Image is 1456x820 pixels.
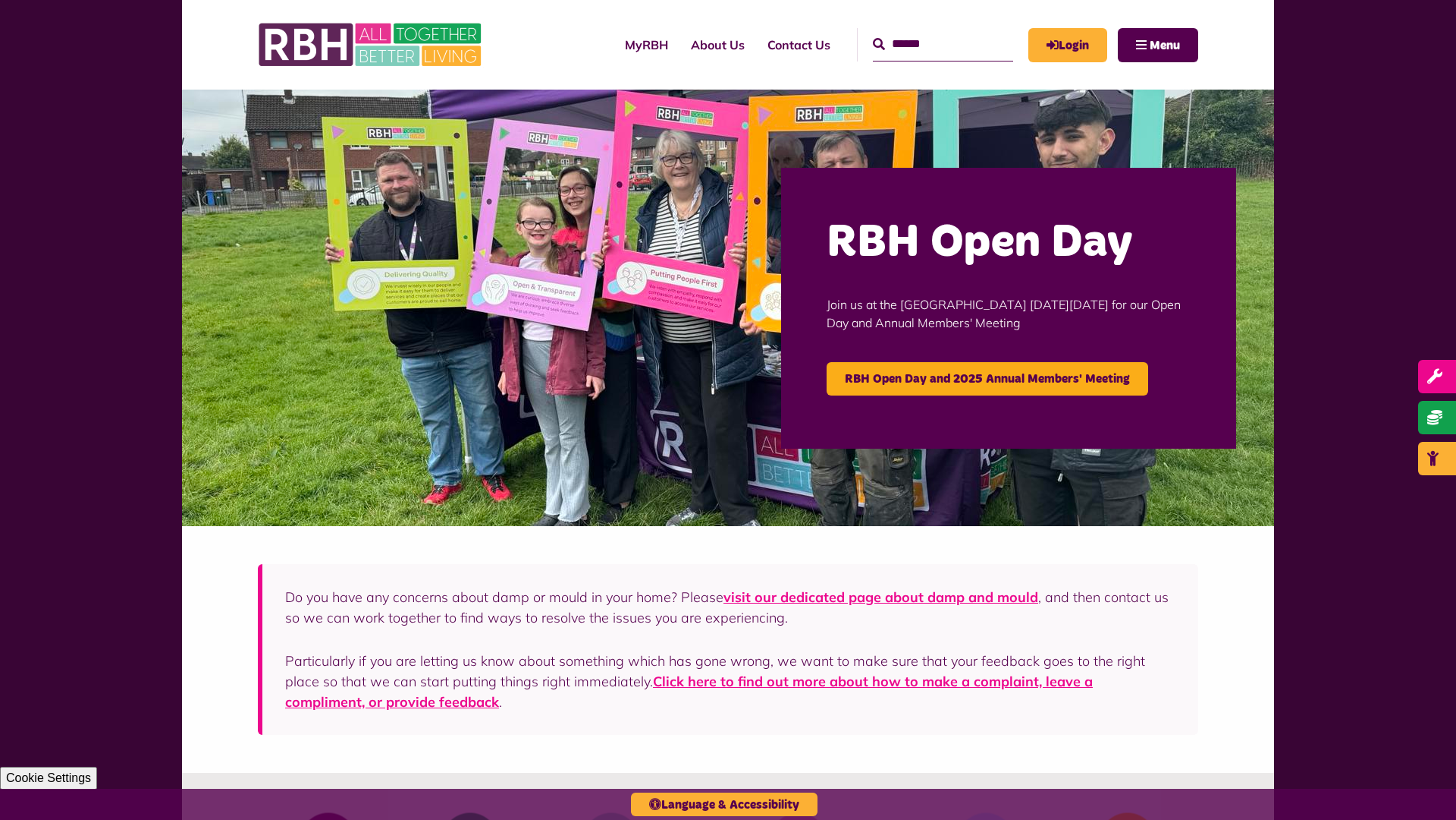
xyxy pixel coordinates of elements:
[1028,28,1107,62] a: MyRBH
[1150,39,1180,52] span: Menu
[613,24,679,65] a: MyRBH
[182,90,1274,526] img: Image (22)
[631,793,817,816] button: Language & Accessibility
[723,588,1038,606] a: visit our dedicated page about damp and mould
[285,651,1175,712] p: Particularly if you are letting us know about something which has gone wrong, we want to make sur...
[285,587,1175,628] p: Do you have any concerns about damp or mould in your home? Please , and then contact us so we can...
[1118,28,1198,62] button: Navigation
[285,673,1093,711] a: Click here to find out more about how to make a complaint, leave a compliment, or provide feedback
[258,15,485,74] img: RBH
[679,24,756,65] a: About Us
[827,362,1148,396] a: RBH Open Day and 2025 Annual Members' Meeting
[827,213,1191,273] h2: RBH Open Day
[827,273,1191,355] p: Join us at the [GEOGRAPHIC_DATA] [DATE][DATE] for our Open Day and Annual Members' Meeting
[756,24,842,65] a: Contact Us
